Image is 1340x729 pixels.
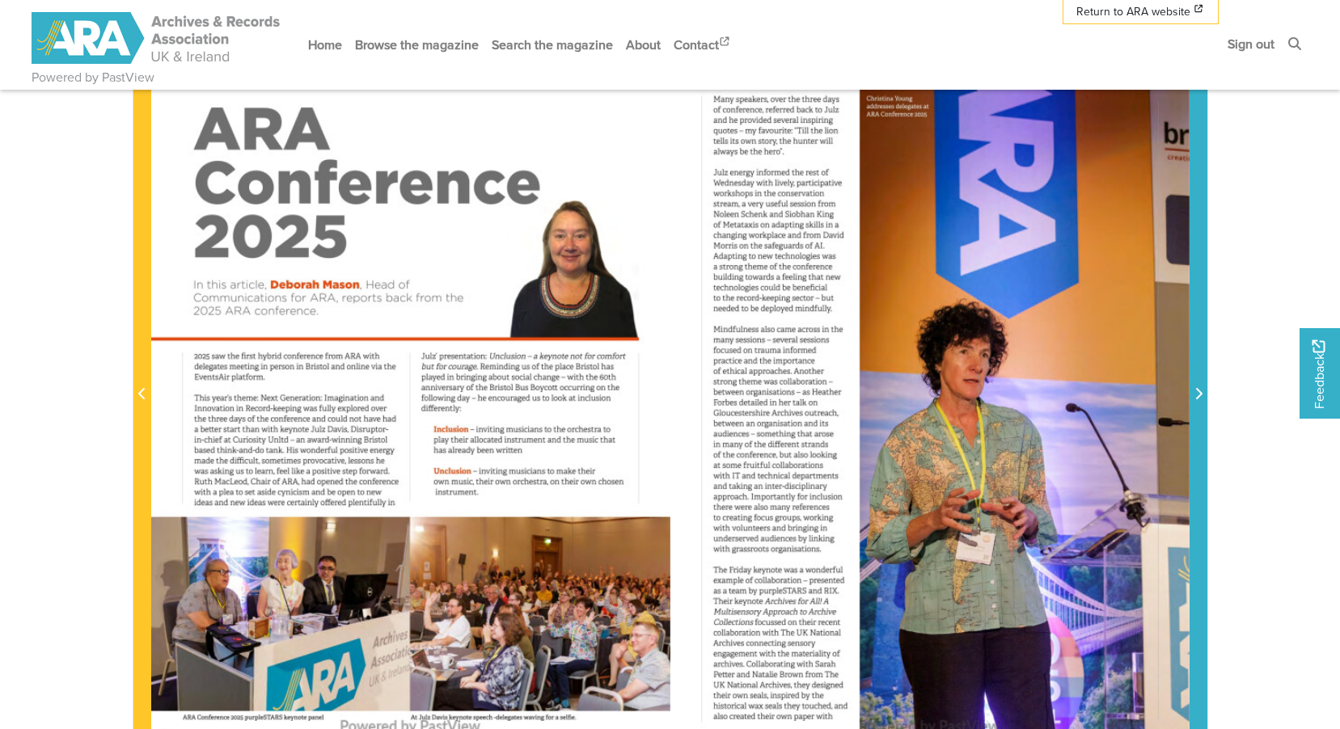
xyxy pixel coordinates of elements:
a: Would you like to provide feedback? [1300,328,1340,419]
a: ARA - ARC Magazine | Powered by PastView logo [32,3,282,74]
a: Search the magazine [485,23,619,66]
img: ARA - ARC Magazine | Powered by PastView [32,12,282,64]
a: Browse the magazine [349,23,485,66]
span: Return to ARA website [1076,3,1190,20]
span: Feedback [1309,339,1329,408]
a: Sign out [1221,23,1281,65]
a: Contact [667,23,738,66]
a: Home [302,23,349,66]
a: About [619,23,667,66]
a: Powered by PastView [32,68,154,87]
